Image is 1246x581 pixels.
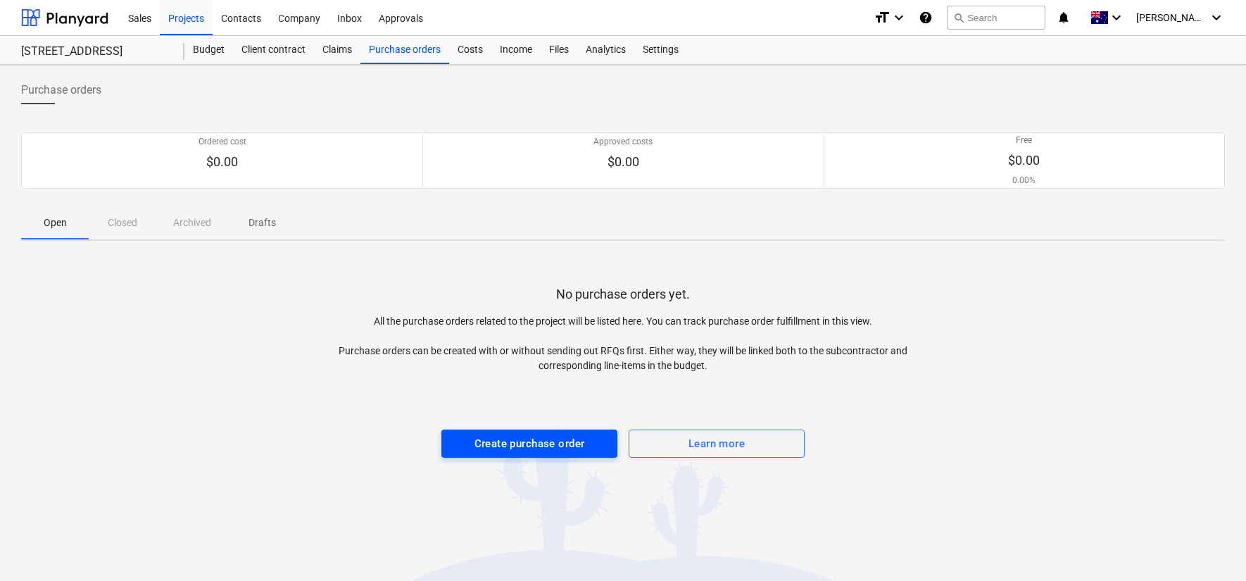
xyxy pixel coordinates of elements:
p: Approved costs [593,136,653,148]
p: $0.00 [1008,152,1040,169]
p: Free [1008,135,1040,146]
a: Costs [449,36,491,64]
p: 0.00% [1008,175,1040,187]
p: All the purchase orders related to the project will be listed here. You can track purchase order ... [322,314,924,373]
i: notifications [1057,9,1071,26]
a: Files [541,36,577,64]
p: Ordered cost [199,136,246,148]
p: $0.00 [199,154,246,170]
p: Open [38,215,72,230]
i: Knowledge base [919,9,933,26]
span: search [953,12,964,23]
div: Learn more [688,435,745,453]
a: Income [491,36,541,64]
i: keyboard_arrow_down [1108,9,1125,26]
button: Learn more [629,430,805,458]
a: Budget [184,36,233,64]
i: format_size [874,9,891,26]
div: Create purchase order [474,435,585,453]
iframe: Chat Widget [1176,513,1246,581]
i: keyboard_arrow_down [1208,9,1225,26]
a: Analytics [577,36,634,64]
a: Client contract [233,36,314,64]
div: [STREET_ADDRESS] [21,44,168,59]
a: Purchase orders [360,36,449,64]
button: Create purchase order [441,430,617,458]
button: Search [947,6,1045,30]
a: Claims [314,36,360,64]
span: [PERSON_NAME] [1136,12,1207,23]
span: Purchase orders [21,82,101,99]
a: Settings [634,36,687,64]
p: No purchase orders yet. [556,286,690,303]
p: $0.00 [593,154,653,170]
i: keyboard_arrow_down [891,9,907,26]
p: Drafts [245,215,279,230]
